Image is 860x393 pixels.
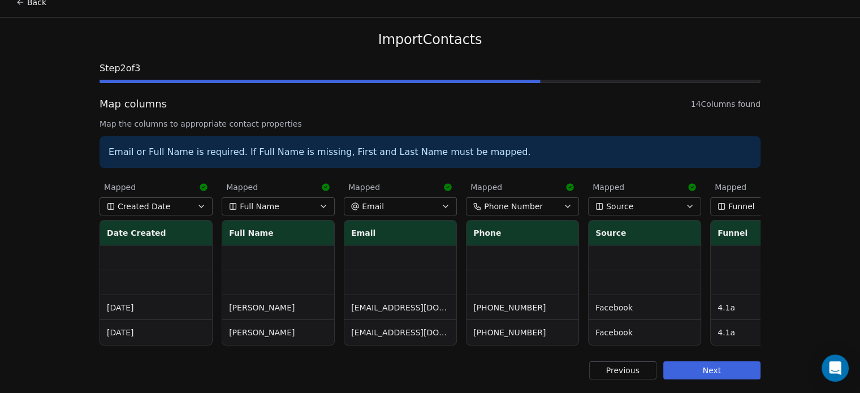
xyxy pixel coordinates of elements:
td: [PERSON_NAME] [222,320,334,345]
td: [DATE] [100,295,212,320]
span: Created Date [118,201,170,212]
th: Funnel [711,221,823,245]
span: Map the columns to appropriate contact properties [100,118,760,129]
span: 14 Columns found [691,98,760,110]
td: [PHONE_NUMBER] [466,320,578,345]
span: Funnel [728,201,754,212]
span: Phone Number [484,201,543,212]
span: Mapped [104,182,136,193]
span: Mapped [593,182,624,193]
span: Import Contacts [378,31,482,48]
span: Mapped [715,182,746,193]
th: Full Name [222,221,334,245]
span: Source [606,201,633,212]
td: 4.1a [711,295,823,320]
button: Next [663,361,760,379]
td: [PERSON_NAME] [222,295,334,320]
td: Facebook [589,320,701,345]
th: Source [589,221,701,245]
span: Mapped [470,182,502,193]
th: Email [344,221,456,245]
span: Email [362,201,384,212]
span: Map columns [100,97,167,111]
th: Phone [466,221,578,245]
span: Step 2 of 3 [100,62,760,75]
div: Open Intercom Messenger [822,355,849,382]
span: Mapped [226,182,258,193]
td: [DATE] [100,320,212,345]
span: Mapped [348,182,380,193]
td: Facebook [589,295,701,320]
div: Email or Full Name is required. If Full Name is missing, First and Last Name must be mapped. [100,136,760,168]
td: 4.1a [711,320,823,345]
td: [EMAIL_ADDRESS][DOMAIN_NAME] [344,295,456,320]
span: Full Name [240,201,279,212]
td: [EMAIL_ADDRESS][DOMAIN_NAME] [344,320,456,345]
td: [PHONE_NUMBER] [466,295,578,320]
th: Date Created [100,221,212,245]
button: Previous [589,361,656,379]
